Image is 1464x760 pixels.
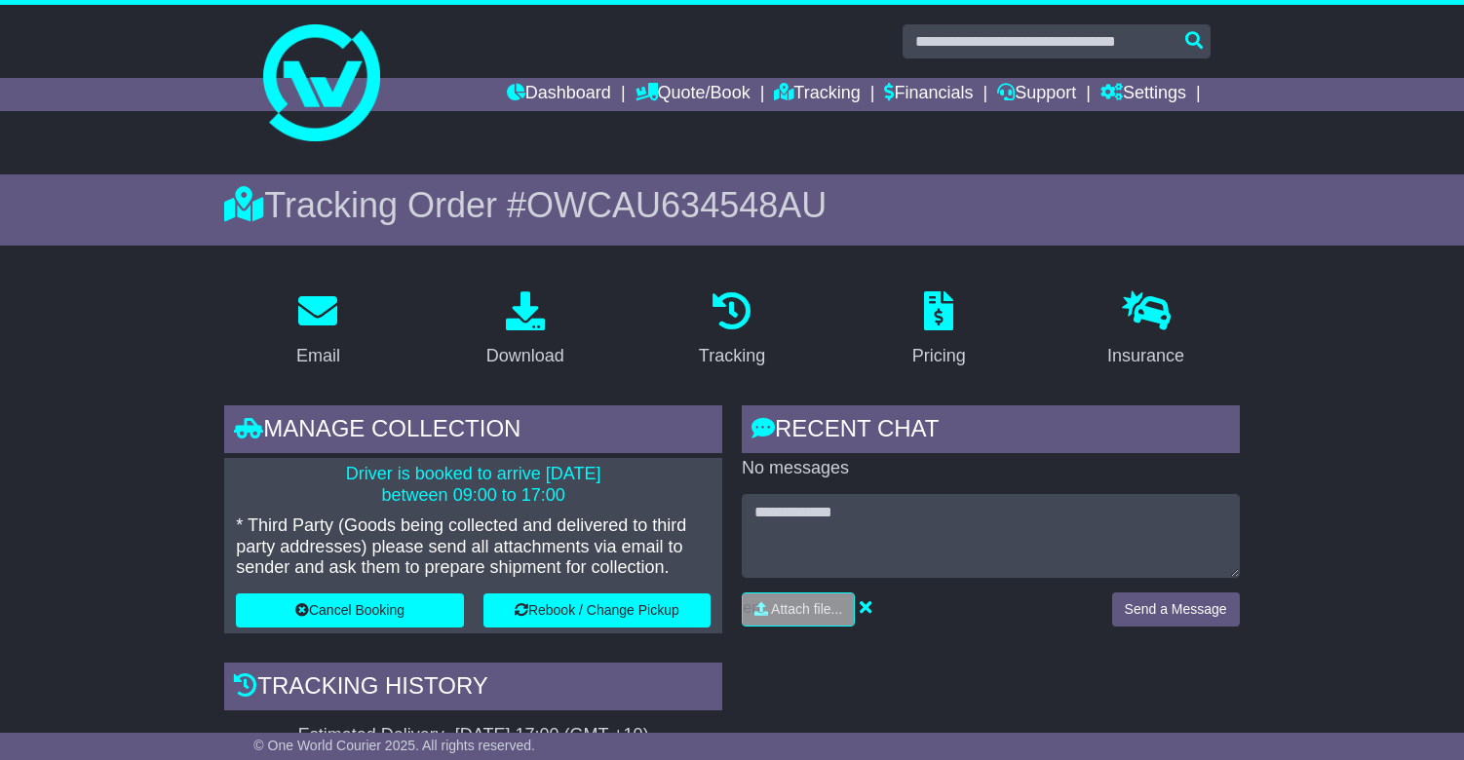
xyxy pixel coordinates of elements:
[455,725,649,746] div: [DATE] 17:00 (GMT +10)
[296,343,340,369] div: Email
[742,405,1240,458] div: RECENT CHAT
[224,405,722,458] div: Manage collection
[1095,285,1197,376] a: Insurance
[224,663,722,715] div: Tracking history
[526,185,827,225] span: OWCAU634548AU
[486,343,564,369] div: Download
[774,78,860,111] a: Tracking
[483,593,711,627] button: Rebook / Change Pickup
[742,458,1240,479] p: No messages
[636,78,751,111] a: Quote/Book
[253,738,535,753] span: © One World Courier 2025. All rights reserved.
[224,184,1239,226] div: Tracking Order #
[1100,78,1186,111] a: Settings
[236,593,463,627] button: Cancel Booking
[912,343,966,369] div: Pricing
[900,285,979,376] a: Pricing
[236,464,711,506] p: Driver is booked to arrive [DATE] between 09:00 to 17:00
[1107,343,1184,369] div: Insurance
[686,285,778,376] a: Tracking
[699,343,765,369] div: Tracking
[507,78,611,111] a: Dashboard
[884,78,973,111] a: Financials
[224,725,722,746] div: Estimated Delivery -
[236,515,711,579] p: * Third Party (Goods being collected and delivered to third party addresses) please send all atta...
[474,285,577,376] a: Download
[284,285,353,376] a: Email
[997,78,1076,111] a: Support
[1112,592,1240,627] button: Send a Message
